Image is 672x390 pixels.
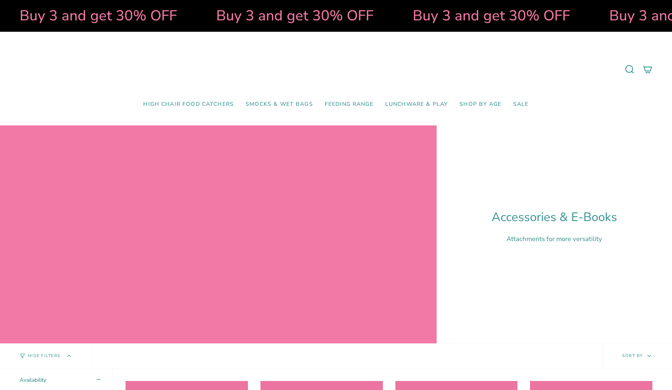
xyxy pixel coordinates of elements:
[28,354,60,358] span: Hide Filters
[513,101,529,108] span: SALE
[319,95,379,114] a: Feeding Range
[197,6,355,25] strong: Buy 3 and get 30% OFF
[394,6,551,25] strong: Buy 3 and get 30% OFF
[622,353,643,359] span: Sort by
[137,95,240,114] a: High Chair Food Catchers
[325,101,373,108] span: Feeding Range
[20,376,100,386] summary: Availability
[602,344,672,368] button: Sort by
[453,95,507,114] a: Shop by Age
[459,101,501,108] span: Shop by Age
[20,376,46,384] span: Availability
[507,95,535,114] a: SALE
[246,101,313,108] span: Smocks & Wet Bags
[240,95,319,114] a: Smocks & Wet Bags
[385,101,448,108] span: Lunchware & Play
[492,234,617,243] p: Attachments for more versatility
[268,44,404,95] a: Mumma’s Little Helpers
[492,210,617,225] h1: Accessories & E-Books
[1,6,158,25] strong: Buy 3 and get 30% OFF
[143,101,234,108] span: High Chair Food Catchers
[379,95,453,114] a: Lunchware & Play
